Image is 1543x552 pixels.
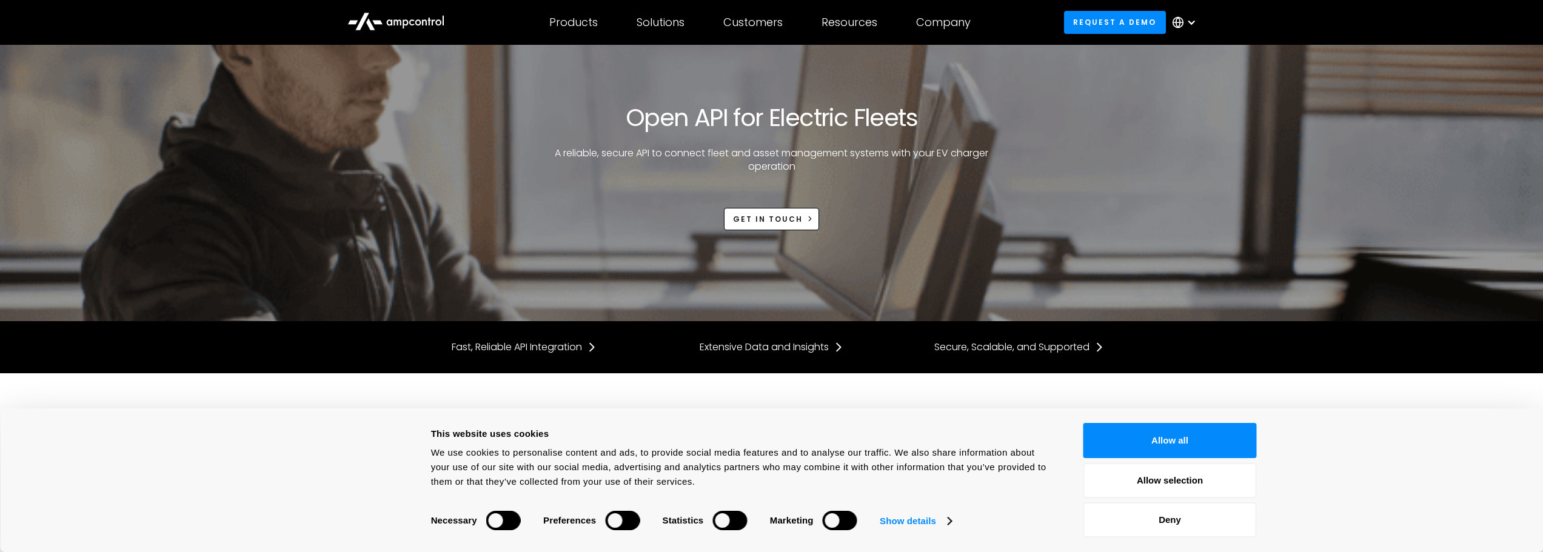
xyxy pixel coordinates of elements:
div: This website uses cookies [431,427,1056,441]
div: Solutions [637,16,684,29]
a: Show details [880,512,951,530]
strong: Marketing [770,515,814,525]
button: Allow all [1083,423,1257,458]
h1: Open API for Electric Fleets [626,103,917,132]
a: Secure, Scalable, and Supported [934,341,1104,354]
div: Extensive Data and Insights [700,341,829,354]
div: Secure, Scalable, and Supported [934,341,1089,354]
div: Resources [822,16,877,29]
div: We use cookies to personalise content and ads, to provide social media features and to analyse ou... [431,445,1056,489]
div: Company [916,16,971,29]
strong: Preferences [543,515,596,525]
div: Products [549,16,598,29]
a: Fast, Reliable API Integration [452,341,597,354]
a: Request a demo [1064,11,1166,33]
strong: Statistics [663,515,704,525]
a: Extensive Data and Insights [700,341,843,354]
div: Fast, Reliable API Integration [452,341,582,354]
a: Get in touch [724,208,820,230]
div: Get in touch [733,214,803,225]
div: Customers [723,16,783,29]
strong: Necessary [431,515,477,525]
button: Allow selection [1083,463,1257,498]
p: A reliable, secure API to connect fleet and asset management systems with your EV charger operation [551,147,993,174]
button: Deny [1083,502,1257,537]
